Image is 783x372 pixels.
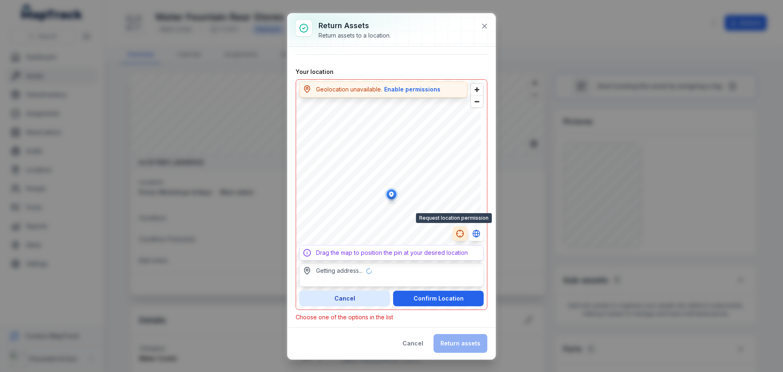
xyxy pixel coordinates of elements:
[319,20,391,31] h3: Return assets
[296,313,487,321] p: Choose one of the options in the list
[316,267,372,275] div: Getting address...
[393,291,484,306] button: Confirm Location
[471,96,483,107] button: Zoom out
[416,213,492,223] span: Request location permission
[396,334,430,353] button: Cancel
[296,68,334,76] label: Your location
[299,291,390,306] button: Cancel
[384,85,441,94] button: Enable permissions
[316,85,441,94] div: Geolocation unavailable.
[319,31,391,40] div: Return assets to a location.
[316,249,468,257] div: Drag the map to position the pin at your desired location
[296,80,481,310] canvas: Map
[469,226,484,241] button: Switch to Satellite View
[471,84,483,96] button: Zoom in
